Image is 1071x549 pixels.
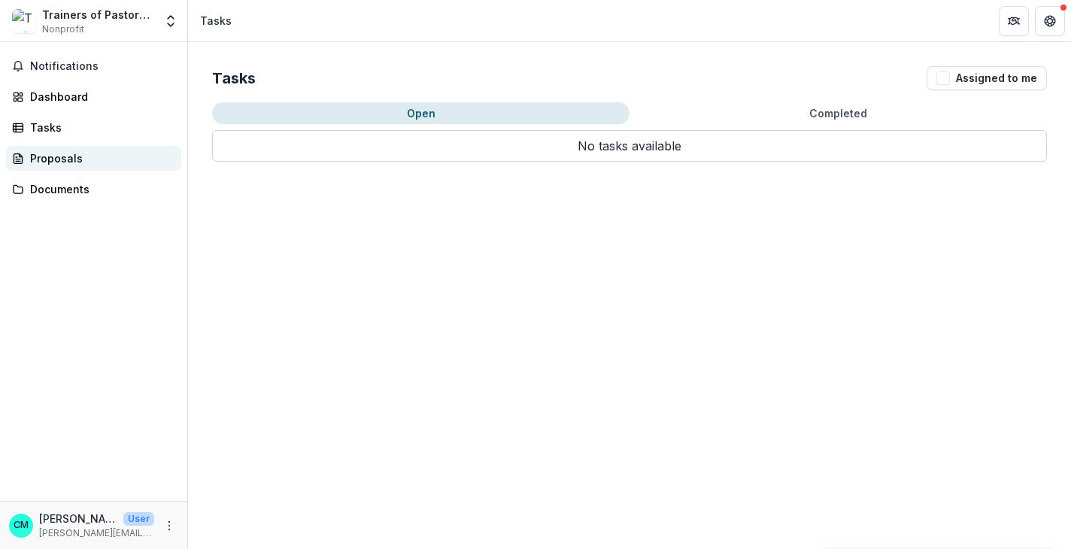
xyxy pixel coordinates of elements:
[6,177,181,202] a: Documents
[200,13,232,29] div: Tasks
[160,6,181,36] button: Open entity switcher
[6,84,181,109] a: Dashboard
[6,146,181,171] a: Proposals
[212,69,256,87] h2: Tasks
[630,102,1047,124] button: Completed
[30,89,169,105] div: Dashboard
[12,9,36,33] img: Trainers of Pastors International Coalition (TOPIC)
[42,7,154,23] div: Trainers of Pastors International Coalition (TOPIC)
[212,130,1047,162] p: No tasks available
[6,54,181,78] button: Notifications
[1035,6,1065,36] button: Get Help
[42,23,84,36] span: Nonprofit
[39,511,117,526] p: [PERSON_NAME]
[194,10,238,32] nav: breadcrumb
[160,517,178,535] button: More
[927,66,1047,90] button: Assigned to me
[212,102,630,124] button: Open
[30,120,169,135] div: Tasks
[14,520,29,530] div: Chris McMillan
[30,150,169,166] div: Proposals
[999,6,1029,36] button: Partners
[30,181,169,197] div: Documents
[39,526,154,540] p: [PERSON_NAME][EMAIL_ADDRESS][DOMAIN_NAME]
[6,115,181,140] a: Tasks
[30,60,175,73] span: Notifications
[123,512,154,526] p: User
